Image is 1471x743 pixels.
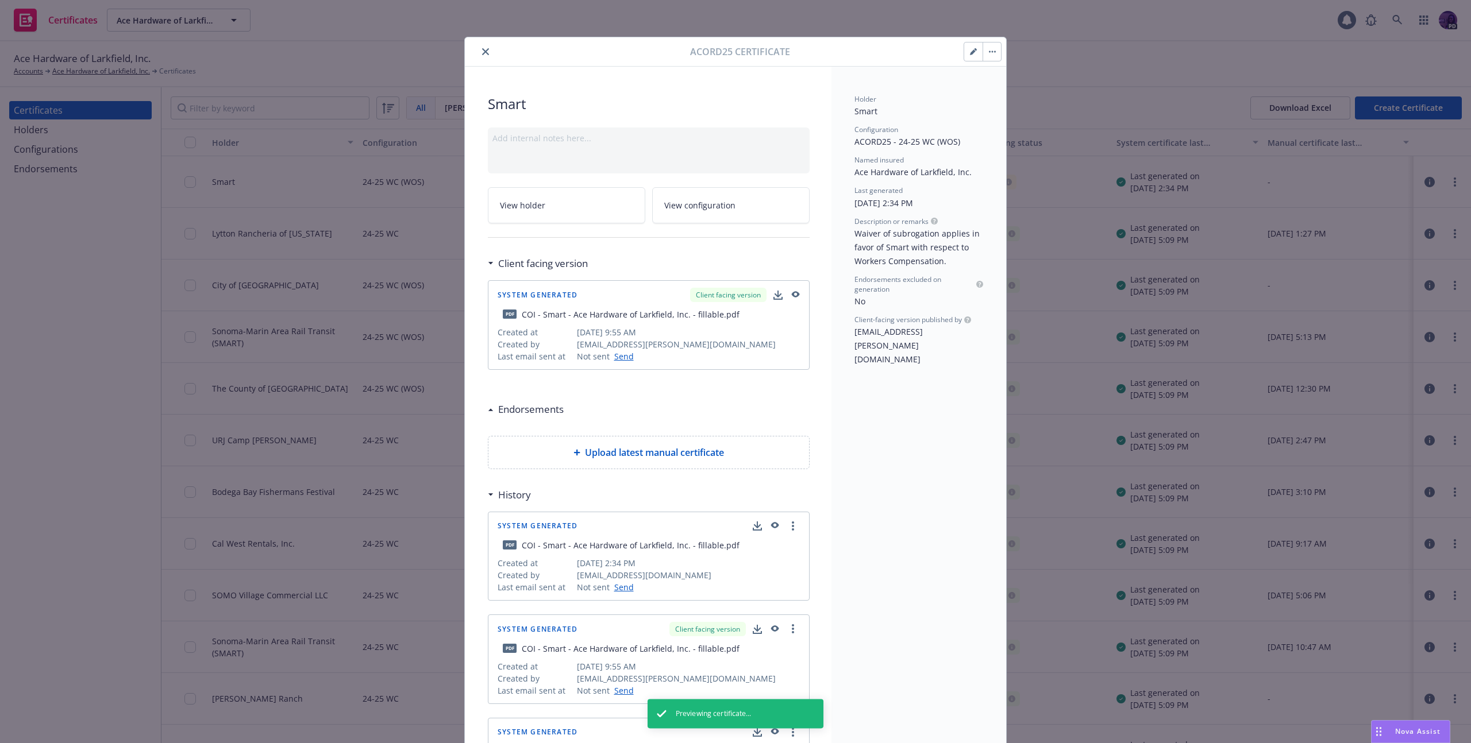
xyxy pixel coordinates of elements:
h3: History [498,487,531,502]
span: Created at [498,660,572,672]
span: System Generated [498,729,577,736]
span: Previewing certificate... [676,709,752,719]
span: pdf [503,540,517,549]
h3: Endorsements [498,402,564,417]
span: Named insured [854,155,904,165]
div: Client facing version [488,256,588,271]
div: COI - Smart - Ace Hardware of Larkfield, Inc. - fillable.pdf [522,308,740,320]
div: Endorsements [488,402,564,417]
div: History [488,487,531,502]
a: View configuration [652,187,810,223]
span: Created by [498,338,572,350]
span: Waiver of subrogation applies in favor of Smart with respect to Workers Compensation. [854,228,982,266]
a: Send [610,581,634,593]
span: System Generated [498,626,577,633]
span: pdf [503,644,517,652]
span: ACORD25 - 24-25 WC (WOS) [854,136,960,147]
div: Client facing version [690,288,767,302]
span: Not sent [577,581,610,593]
span: View holder [500,199,545,211]
div: Drag to move [1372,721,1386,742]
span: Acord25 Certificate [690,45,790,59]
span: [DATE] 2:34 PM [577,557,800,569]
a: Send [610,684,634,696]
span: Ace Hardware of Larkfield, Inc. [854,167,972,177]
span: Nova Assist [1395,726,1441,736]
span: Smart [854,106,877,117]
div: COI - Smart - Ace Hardware of Larkfield, Inc. - fillable.pdf [522,539,740,551]
span: Endorsements excluded on generation [854,274,974,294]
span: Created by [498,672,572,684]
a: more [786,622,800,636]
span: Created by [498,569,572,581]
span: [EMAIL_ADDRESS][DOMAIN_NAME] [577,569,800,581]
span: Holder [854,94,876,104]
span: Add internal notes here... [492,133,591,144]
span: [EMAIL_ADDRESS][PERSON_NAME][DOMAIN_NAME] [577,338,800,350]
span: [DATE] 2:34 PM [854,198,913,208]
h3: Client facing version [498,256,588,271]
span: Not sent [577,350,610,362]
a: View holder [488,187,645,223]
span: [DATE] 9:55 AM [577,326,800,338]
div: Upload latest manual certificate [488,436,810,469]
span: Last email sent at [498,684,572,696]
span: Client-facing version published by [854,315,962,324]
span: Last email sent at [498,350,572,362]
span: Smart [488,94,810,114]
span: System Generated [498,523,577,529]
span: Upload latest manual certificate [585,446,724,459]
span: Configuration [854,125,898,134]
span: Created at [498,326,572,338]
span: Created at [498,557,572,569]
span: No [854,296,865,307]
span: [DATE] 9:55 AM [577,660,800,672]
span: Not sent [577,684,610,696]
button: Nova Assist [1371,720,1450,743]
span: [EMAIL_ADDRESS][PERSON_NAME][DOMAIN_NAME] [854,326,923,365]
a: more [786,519,800,533]
span: Description or remarks [854,216,929,226]
span: Last email sent at [498,581,572,593]
span: System Generated [498,292,577,299]
a: Send [610,350,634,362]
button: close [479,45,492,59]
span: View configuration [664,199,735,211]
span: [EMAIL_ADDRESS][PERSON_NAME][DOMAIN_NAME] [577,672,800,684]
div: COI - Smart - Ace Hardware of Larkfield, Inc. - fillable.pdf [522,643,740,655]
span: Last generated [854,185,903,195]
span: pdf [503,309,517,318]
div: Client facing version [669,622,746,636]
